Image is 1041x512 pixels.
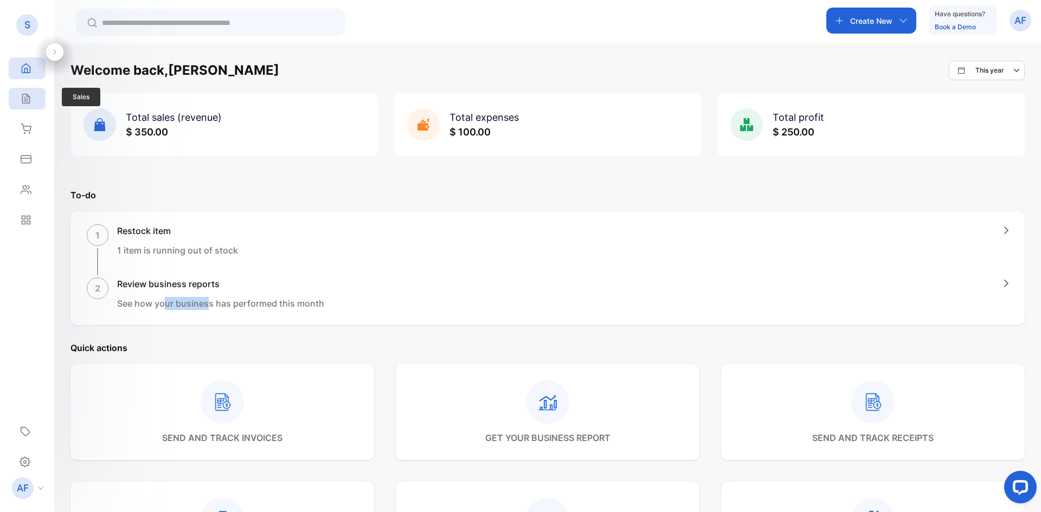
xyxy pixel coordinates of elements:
[162,431,282,444] p: send and track invoices
[17,481,29,495] p: AF
[850,15,892,27] p: Create New
[117,297,324,310] p: See how your business has performed this month
[70,189,1025,202] p: To-do
[1014,14,1026,28] p: AF
[95,282,100,295] p: 2
[70,61,279,80] h1: Welcome back, [PERSON_NAME]
[24,18,30,32] p: S
[117,244,238,257] p: 1 item is running out of stock
[70,341,1025,354] p: Quick actions
[1010,8,1031,34] button: AF
[126,126,168,138] span: $ 350.00
[995,466,1041,512] iframe: LiveChat chat widget
[773,126,814,138] span: $ 250.00
[826,8,916,34] button: Create New
[949,61,1025,80] button: This year
[117,277,324,290] h1: Review business reports
[62,88,100,106] span: Sales
[449,126,491,138] span: $ 100.00
[935,9,985,20] p: Have questions?
[95,229,100,242] p: 1
[485,431,611,444] p: get your business report
[975,66,1004,75] p: This year
[935,23,976,31] a: Book a Demo
[117,224,238,237] h1: Restock item
[126,112,222,123] span: Total sales (revenue)
[812,431,934,444] p: send and track receipts
[773,112,824,123] span: Total profit
[449,112,519,123] span: Total expenses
